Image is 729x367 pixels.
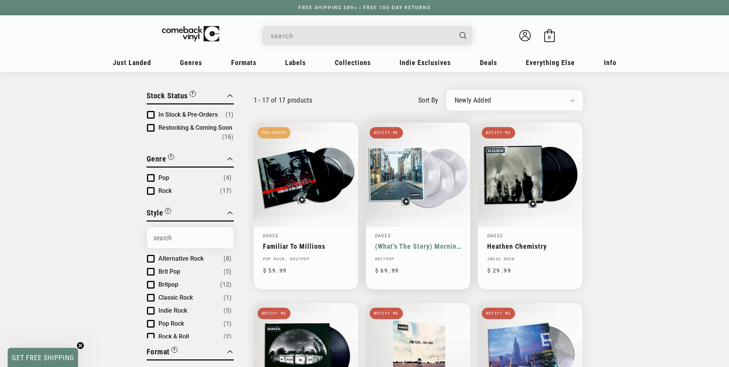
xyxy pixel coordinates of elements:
[77,342,84,349] button: Close teaser
[418,95,439,105] label: sort by
[548,34,551,40] span: 0
[12,354,74,362] span: GET FREE SHIPPING
[480,59,497,67] span: Deals
[158,124,232,131] span: Restocking & Coming Soon
[223,254,232,263] span: Number of products: (8)
[147,153,175,166] button: Filter by Genre
[147,90,196,103] button: Filter by Stock Status
[223,332,232,341] span: Number of products: (2)
[8,348,78,367] div: GET FREE SHIPPINGClose teaser
[223,267,232,276] span: Number of products: (5)
[147,347,170,356] span: Format
[158,307,187,314] span: Indie Rock
[223,293,232,302] span: Number of products: (1)
[453,26,473,45] button: Search
[335,59,371,67] span: Collections
[158,294,193,301] span: Classic Rock
[400,59,451,67] span: Indie Exclusives
[487,232,503,238] a: Oasis
[113,59,151,67] span: Just Landed
[147,207,171,220] button: Filter by Style
[263,242,349,250] a: Familiar To Millions
[526,59,575,67] span: Everything Else
[375,232,391,238] a: Oasis
[271,28,452,44] input: When autocomplete results are available use up and down arrows to review and enter to select
[225,110,233,119] span: Number of products: (1)
[487,242,573,250] a: Heathen Chemistry
[223,319,232,328] span: Number of products: (1)
[223,306,232,315] span: Number of products: (5)
[158,333,189,340] span: Rock & Roll
[158,281,178,288] span: Britpop
[262,26,473,45] div: Search
[285,59,306,67] span: Labels
[147,227,233,248] input: Search Options
[158,187,172,194] span: Rock
[291,5,438,10] a: FREE SHIPPING $89+ | FREE 100-DAY RETURNS
[147,208,163,217] span: Style
[158,268,180,275] span: Brit Pop
[220,186,232,196] span: Number of products: (17)
[147,91,188,100] span: Stock Status
[263,232,279,238] a: Oasis
[158,320,184,327] span: Pop Rock
[158,255,204,262] span: Alternative Rock
[604,59,616,67] span: Info
[231,59,256,67] span: Formats
[375,242,461,250] a: (What's The Story) Morning Glory?
[254,96,313,104] p: 1 - 17 of 17 products
[180,59,202,67] span: Genres
[222,132,233,142] span: Number of products: (16)
[147,346,178,359] button: Filter by Format
[220,280,232,289] span: Number of products: (12)
[158,111,218,118] span: In Stock & Pre-Orders
[223,173,232,183] span: Number of products: (4)
[147,154,166,163] span: Genre
[158,174,169,181] span: Pop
